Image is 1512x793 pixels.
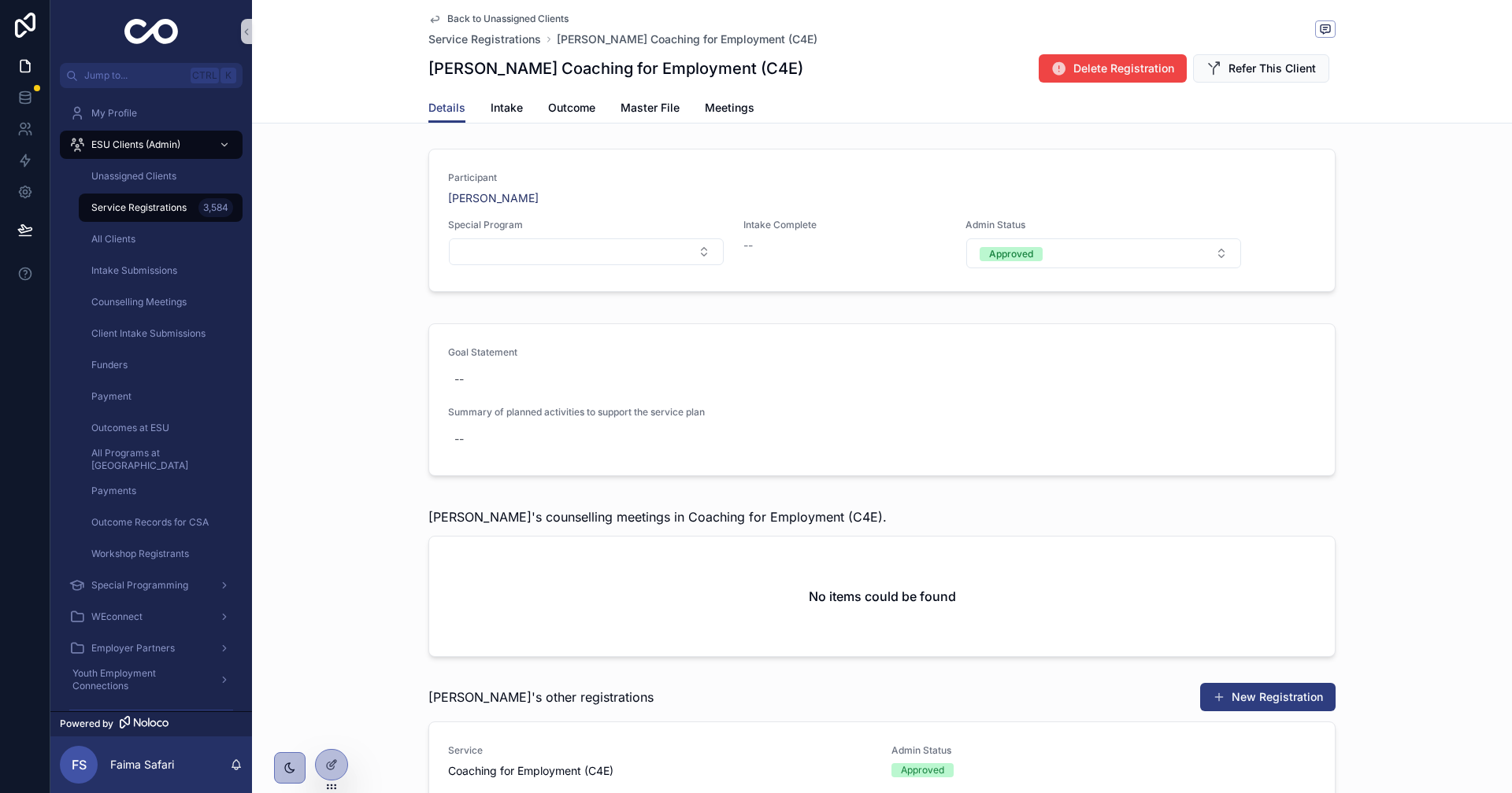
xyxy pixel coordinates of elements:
a: Intake [491,94,523,125]
span: Service Registrations [91,201,187,214]
span: Refer This Client [1228,61,1316,76]
span: Intake Submissions [91,264,177,277]
span: Intake [491,100,523,116]
h2: No items could be found [809,587,956,606]
span: [PERSON_NAME]'s other registrations [428,688,654,706]
a: All Programs at [GEOGRAPHIC_DATA] [79,445,243,474]
a: ESU Clients (Admin) [60,131,243,159]
div: -- [454,431,464,447]
span: Intake Complete [743,219,947,231]
a: Counselling Meetings [79,288,243,316]
a: Master File [621,94,680,125]
a: Powered by [50,711,252,736]
span: Master File [621,100,680,116]
p: Faima Safari [110,757,174,773]
div: 3,584 [198,198,233,217]
span: Workshop Registrants [91,548,189,560]
span: Service [448,744,873,757]
a: [PERSON_NAME] [448,190,539,206]
span: WEconnect [91,610,143,623]
h1: [PERSON_NAME] Coaching for Employment (C4E) [428,57,803,79]
a: Meetings [705,94,754,125]
span: Summary of planned activities to support the service plan [448,406,1316,419]
span: Powered by [60,717,113,730]
span: Counselling Meetings [91,296,187,308]
span: Jump to... [84,69,184,82]
span: -- [743,238,753,253]
span: Goal Statement [448,346,1316,359]
span: Employer Partners [91,642,175,655]
img: App logo [124,19,179,44]
div: scrollable content [50,88,252,711]
span: My Profile [91,107,137,120]
span: Outcome [548,100,595,116]
span: Special Programming [91,579,188,592]
span: FS [72,755,87,774]
a: Participant[PERSON_NAME]Special ProgramSelect ButtonIntake Complete--Admin StatusSelect Button [429,149,1335,291]
div: -- [454,371,464,387]
a: My Profile [60,99,243,127]
span: Special Program [448,219,724,231]
a: Payments [79,477,243,505]
span: Payment [91,390,132,403]
span: Funders [91,359,128,371]
span: Details [428,100,465,116]
button: Delete Registration [1039,54,1187,83]
div: Approved [901,763,944,777]
a: Payment [79,382,243,411]
button: New Registration [1200,683,1336,711]
div: Approved [989,247,1033,261]
a: Funders [79,351,243,379]
a: Workshop Registrants [79,540,243,568]
span: Client Intake Submissions [91,327,206,340]
a: Intake Submissions [79,256,243,285]
span: Admin Status [891,744,1095,757]
span: Coaching for Employment (C4E) [448,763,873,779]
a: Details [428,94,465,124]
span: [PERSON_NAME]'s counselling meetings in Coaching for Employment (C4E). [428,507,887,526]
button: Refer This Client [1193,54,1329,83]
span: Payments [91,485,136,497]
a: Service Registrations3,584 [79,194,243,222]
a: Unassigned Clients [79,162,243,190]
span: All Programs at [GEOGRAPHIC_DATA] [91,447,227,472]
a: Youth Employment Connections [60,666,243,694]
a: Outcomes at ESU [79,414,243,442]
button: Select Button [966,238,1241,268]
span: K [222,69,235,82]
a: Service Registrations [428,31,541,47]
a: Goal Statement--Summary of planned activities to support the service plan-- [429,324,1335,475]
span: ESU Clients (Admin) [91,138,180,151]
span: Participant [448,172,1316,184]
a: Outcome [548,94,595,125]
a: Employer Partners [60,634,243,662]
a: Back to Unassigned Clients [428,13,569,25]
span: Back to Unassigned Clients [447,13,569,25]
span: Admin Status [965,219,1242,231]
span: Outcomes at ESU [91,422,169,434]
span: Outcome Records for CSA [91,516,209,529]
a: [PERSON_NAME] Coaching for Employment (C4E) [557,31,817,47]
a: Client Intake Submissions [79,319,243,348]
button: Jump to...CtrlK [60,63,243,88]
a: Special Programming [60,571,243,599]
span: Meetings [705,100,754,116]
span: All Clients [91,233,135,245]
span: Unassigned Clients [91,170,176,183]
span: Ctrl [191,68,219,83]
a: WEconnect [60,603,243,631]
button: Select Button [449,238,724,265]
span: Youth Employment Connections [72,667,206,692]
a: Outcome Records for CSA [79,508,243,537]
span: Delete Registration [1073,61,1174,76]
a: All Clients [79,225,243,253]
